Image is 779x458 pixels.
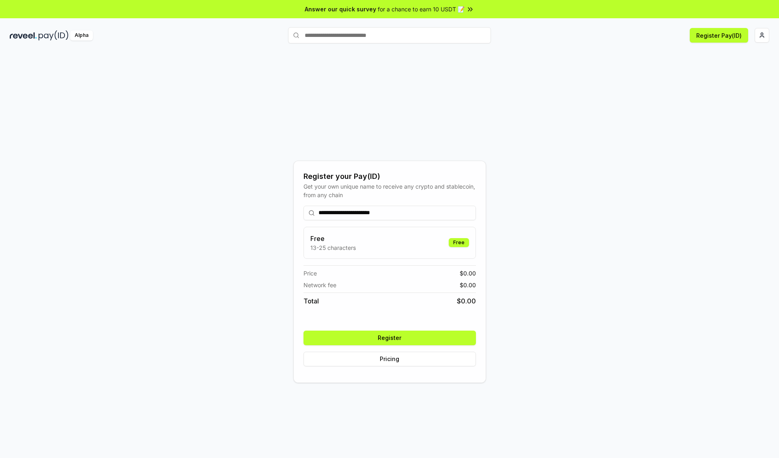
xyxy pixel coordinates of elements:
[303,182,476,199] div: Get your own unique name to receive any crypto and stablecoin, from any chain
[310,234,356,243] h3: Free
[303,296,319,306] span: Total
[303,352,476,366] button: Pricing
[460,269,476,277] span: $ 0.00
[39,30,69,41] img: pay_id
[305,5,376,13] span: Answer our quick survey
[457,296,476,306] span: $ 0.00
[460,281,476,289] span: $ 0.00
[303,281,336,289] span: Network fee
[10,30,37,41] img: reveel_dark
[303,269,317,277] span: Price
[70,30,93,41] div: Alpha
[378,5,465,13] span: for a chance to earn 10 USDT 📝
[303,331,476,345] button: Register
[310,243,356,252] p: 13-25 characters
[303,171,476,182] div: Register your Pay(ID)
[690,28,748,43] button: Register Pay(ID)
[449,238,469,247] div: Free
